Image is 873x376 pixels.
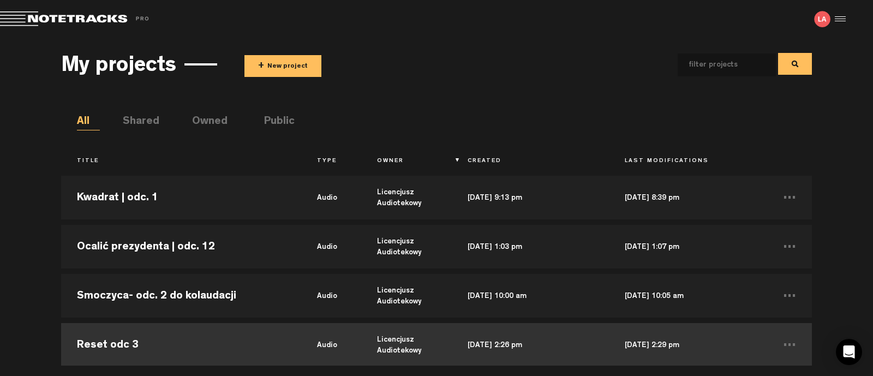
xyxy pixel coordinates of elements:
[61,173,301,222] td: Kwadrat | odc. 1
[301,271,361,320] td: audio
[361,222,451,271] td: Licencjusz Audiotekowy
[61,55,176,79] h3: My projects
[452,271,609,320] td: [DATE] 10:00 am
[767,320,812,369] td: ...
[767,222,812,271] td: ...
[609,271,767,320] td: [DATE] 10:05 am
[258,60,264,73] span: +
[61,271,301,320] td: Smoczyca- odc. 2 do kolaudacji
[61,222,301,271] td: Ocalić prezydenta | odc. 12
[452,320,609,369] td: [DATE] 2:26 pm
[814,11,830,27] img: letters
[192,114,215,130] li: Owned
[77,114,100,130] li: All
[609,152,767,171] th: Last Modifications
[609,320,767,369] td: [DATE] 2:29 pm
[61,152,301,171] th: Title
[609,222,767,271] td: [DATE] 1:07 pm
[767,271,812,320] td: ...
[301,152,361,171] th: Type
[301,320,361,369] td: audio
[452,173,609,222] td: [DATE] 9:13 pm
[301,173,361,222] td: audio
[361,152,451,171] th: Owner
[836,339,862,365] div: Open Intercom Messenger
[244,55,321,77] button: +New project
[361,173,451,222] td: Licencjusz Audiotekowy
[264,114,287,130] li: Public
[361,320,451,369] td: Licencjusz Audiotekowy
[678,53,758,76] input: filter projects
[767,173,812,222] td: ...
[452,152,609,171] th: Created
[61,320,301,369] td: Reset odc 3
[452,222,609,271] td: [DATE] 1:03 pm
[361,271,451,320] td: Licencjusz Audiotekowy
[609,173,767,222] td: [DATE] 8:39 pm
[301,222,361,271] td: audio
[123,114,146,130] li: Shared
